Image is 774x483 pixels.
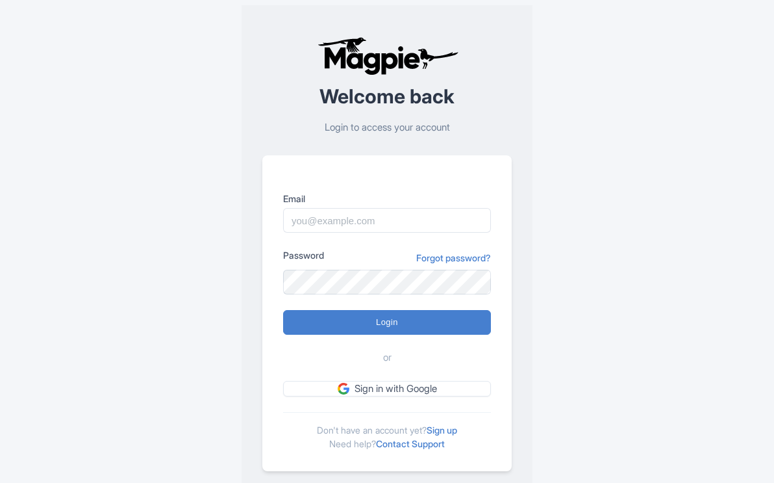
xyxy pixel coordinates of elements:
a: Contact Support [376,438,445,449]
input: Login [283,310,491,335]
label: Email [283,192,491,205]
h2: Welcome back [262,86,512,107]
div: Don't have an account yet? Need help? [283,412,491,450]
img: google.svg [338,383,349,395]
img: logo-ab69f6fb50320c5b225c76a69d11143b.png [314,36,460,75]
a: Sign in with Google [283,381,491,397]
a: Forgot password? [416,251,491,265]
p: Login to access your account [262,120,512,135]
a: Sign up [427,424,457,436]
label: Password [283,248,324,262]
input: you@example.com [283,208,491,233]
span: or [383,350,392,365]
